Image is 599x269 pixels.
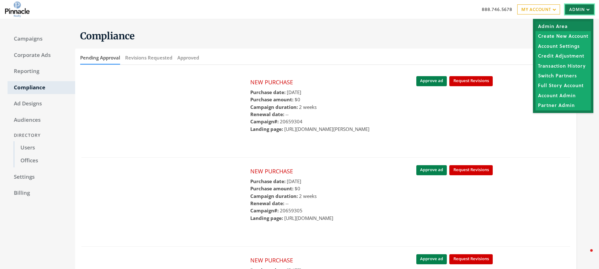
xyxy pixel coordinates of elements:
li: [URL][DOMAIN_NAME][PERSON_NAME] [250,126,401,133]
button: Approved [177,51,199,64]
strong: Campaign# : [250,207,279,214]
strong: Renewal date : [250,111,284,117]
li: 20659304 [250,118,401,125]
a: Compliance [8,81,75,94]
a: 888.746.5678 [482,6,512,13]
a: Credit Adjustment [535,51,591,61]
button: Approve ad [416,254,447,264]
strong: Landing page : [250,126,283,132]
a: My Account [517,4,560,14]
a: Offices [14,154,75,167]
li: -- [250,200,401,207]
a: Create New Account [535,31,591,41]
li: [DATE] [250,89,401,96]
iframe: Ad preview [87,74,181,152]
a: Corporate Ads [8,49,75,62]
img: Adwerx [5,2,30,17]
a: Ad Designs [8,97,75,110]
button: Revisions Requested [125,51,172,64]
button: Pending Approval [80,51,120,64]
a: Reporting [8,65,75,78]
li: 2 weeks [250,104,401,111]
a: Account Settings [535,41,591,51]
h5: NEW PURCHASE [250,257,401,264]
a: Transaction History [535,61,591,70]
a: Settings [8,171,75,184]
li: 2 weeks [250,193,401,200]
iframe: Ad preview [87,163,181,241]
button: Request Revisions [449,165,492,175]
a: Audiences [8,114,75,127]
a: Full Story Account [535,81,591,90]
a: Users [14,141,75,154]
strong: Purchase amount : [250,185,293,192]
strong: Landing page : [250,215,283,221]
a: Partner Admin [535,100,591,110]
a: Account Admin [535,91,591,100]
li: $0 [250,185,401,192]
button: Approve ad [416,76,447,86]
h5: NEW PURCHASE [250,168,401,175]
a: Billing [8,187,75,200]
button: Request Revisions [449,76,492,86]
li: [DATE] [250,178,401,185]
button: Request Revisions [449,254,492,264]
a: Switch Partners [535,71,591,81]
li: 20659305 [250,207,401,214]
strong: Campaign# : [250,118,279,125]
div: Directory [8,130,75,141]
li: [URL][DOMAIN_NAME] [250,215,401,222]
strong: Campaign duration : [250,193,298,199]
a: Campaigns [8,32,75,46]
button: Approve ad [416,165,447,175]
strong: Renewal date : [250,200,284,206]
a: Admin Area [535,21,591,31]
strong: Purchase date : [250,178,286,184]
li: $0 [250,96,401,103]
a: Admin [565,4,594,14]
li: -- [250,111,401,118]
h1: Compliance [80,30,576,42]
h5: NEW PURCHASE [250,79,401,86]
strong: Purchase date : [250,89,286,95]
iframe: Intercom live chat [578,248,593,263]
strong: Purchase amount : [250,96,293,103]
strong: Campaign duration : [250,104,298,110]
